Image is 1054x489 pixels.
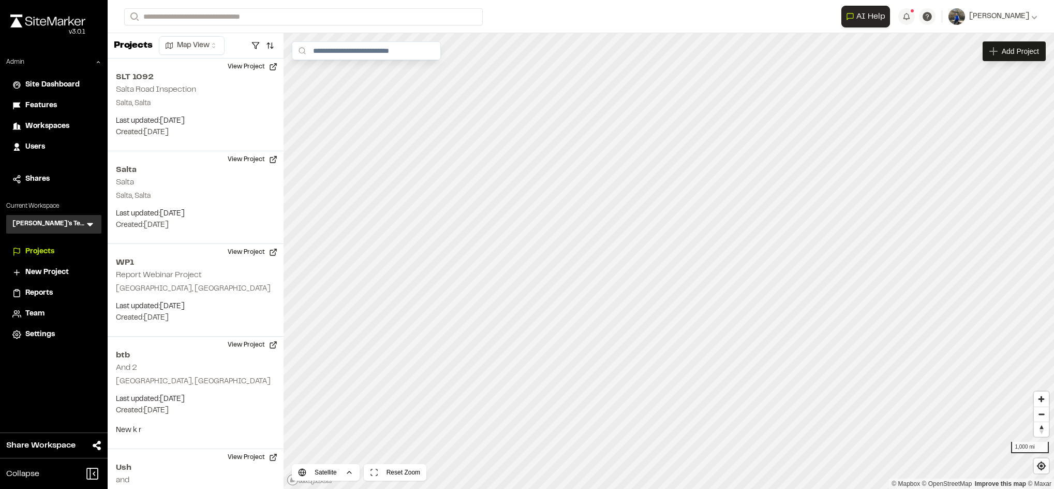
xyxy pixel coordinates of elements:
h3: [PERSON_NAME]'s Test [12,219,85,229]
p: Last updated: [DATE] [116,116,275,127]
div: 1,000 mi [1011,442,1049,453]
a: New Project [12,267,95,278]
h2: SLT 1092 [116,71,275,83]
canvas: Map [284,33,1054,489]
button: Zoom in [1034,392,1049,407]
button: Reset bearing to north [1034,422,1049,437]
p: Current Workspace [6,202,101,211]
p: [GEOGRAPHIC_DATA], [GEOGRAPHIC_DATA] [116,376,275,387]
button: Find my location [1034,458,1049,473]
p: New k r [116,425,275,436]
span: AI Help [856,10,885,23]
p: [GEOGRAPHIC_DATA], [GEOGRAPHIC_DATA] [116,283,275,295]
span: [PERSON_NAME] [969,11,1029,22]
p: Last updated: [DATE] [116,301,275,312]
h2: And 2 [116,364,137,371]
h2: and [116,477,129,484]
h2: btb [116,349,275,362]
h2: Salta [116,164,275,176]
span: Reports [25,287,53,299]
button: Satellite [292,464,360,481]
a: Site Dashboard [12,79,95,91]
span: Shares [25,174,50,185]
div: Oh geez...please don't... [10,27,85,37]
span: Settings [25,329,55,340]
a: Projects [12,246,95,257]
button: Zoom out [1034,407,1049,422]
h2: Salta [116,179,134,186]
img: User [948,8,965,25]
p: Created: [DATE] [116,220,275,231]
span: Add Project [1002,46,1039,56]
a: Reports [12,287,95,299]
a: Mapbox [892,480,920,487]
a: Settings [12,329,95,340]
span: Team [25,308,44,320]
span: Users [25,141,45,153]
div: Open AI Assistant [841,6,894,27]
a: Shares [12,174,95,185]
span: Reset bearing to north [1034,422,1049,437]
a: Mapbox logo [287,474,332,486]
h2: Ush [116,462,275,474]
p: Created: [DATE] [116,312,275,324]
span: Zoom out [1034,407,1049,422]
span: Share Workspace [6,439,76,452]
p: Salta, Salta [116,98,275,109]
a: Users [12,141,95,153]
h2: Salta Road Inspection [116,86,196,93]
img: rebrand.png [10,15,85,27]
a: Team [12,308,95,320]
p: Last updated: [DATE] [116,208,275,220]
span: Collapse [6,468,39,480]
a: Maxar [1028,480,1051,487]
button: View Project [221,337,284,353]
button: View Project [221,151,284,168]
p: Admin [6,57,24,67]
p: Last updated: [DATE] [116,394,275,405]
p: Created: [DATE] [116,405,275,416]
p: Projects [114,39,153,53]
p: Salta, Salta [116,191,275,202]
a: Map feedback [975,480,1026,487]
button: View Project [221,59,284,75]
button: View Project [221,244,284,261]
span: New Project [25,267,69,278]
a: OpenStreetMap [922,480,972,487]
span: Features [25,100,57,111]
button: Reset Zoom [364,464,426,481]
button: View Project [221,449,284,466]
span: Site Dashboard [25,79,80,91]
button: Open AI Assistant [841,6,890,27]
h2: Report Webinar Project [116,271,202,279]
a: Features [12,100,95,111]
span: Workspaces [25,121,69,132]
p: Created: [DATE] [116,127,275,138]
span: Projects [25,246,54,257]
button: Search [124,8,143,25]
a: Workspaces [12,121,95,132]
button: [PERSON_NAME] [948,8,1037,25]
h2: WP1 [116,256,275,269]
